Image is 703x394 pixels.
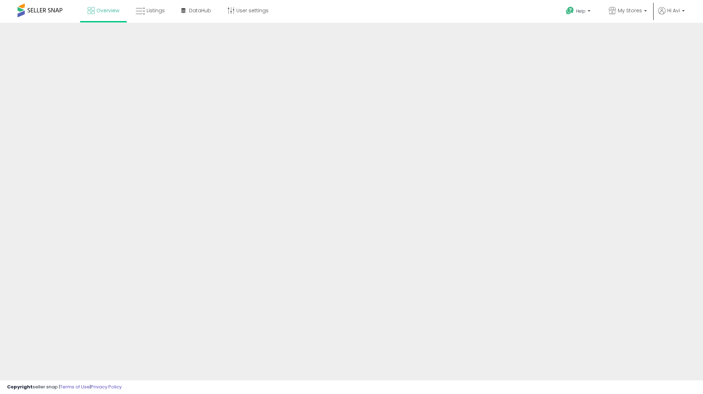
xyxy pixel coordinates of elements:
[96,7,119,14] span: Overview
[566,6,574,15] i: Get Help
[147,7,165,14] span: Listings
[667,7,680,14] span: Hi Avi
[576,8,586,14] span: Help
[658,7,685,23] a: Hi Avi
[189,7,211,14] span: DataHub
[618,7,642,14] span: My Stores
[560,1,597,23] a: Help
